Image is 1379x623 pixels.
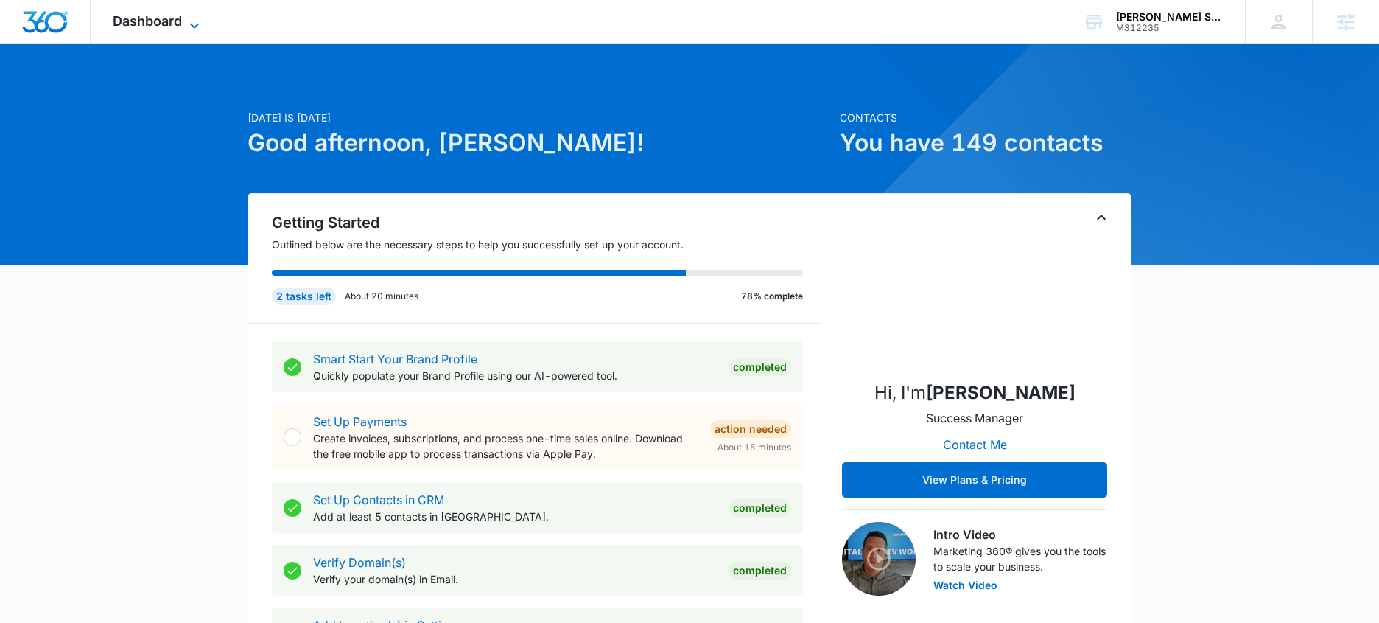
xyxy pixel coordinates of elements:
img: Intro Video [842,522,916,596]
span: About 15 minutes [717,441,791,454]
div: account id [1116,23,1224,33]
button: View Plans & Pricing [842,462,1107,498]
button: Toggle Collapse [1092,209,1110,226]
a: Set Up Contacts in CRM [313,493,444,507]
p: Quickly populate your Brand Profile using our AI-powered tool. [313,368,717,383]
p: Outlined below are the necessary steps to help you successfully set up your account. [272,237,821,252]
p: 78% complete [741,290,803,303]
span: Dashboard [113,13,182,29]
p: Marketing 360® gives you the tools to scale your business. [933,543,1107,574]
div: account name [1116,11,1224,23]
div: Completed [729,358,791,376]
h1: Good afternoon, [PERSON_NAME]! [248,125,831,161]
a: Set Up Payments [313,414,407,429]
div: Completed [729,562,791,580]
h2: Getting Started [272,212,821,234]
div: Action Needed [710,420,791,438]
p: About 20 minutes [345,290,418,303]
a: Verify Domain(s) [313,555,406,570]
button: Watch Video [933,580,997,591]
a: Smart Start Your Brand Profile [313,352,477,366]
p: Verify your domain(s) in Email. [313,571,717,587]
p: Hi, I'm [874,380,1076,406]
h3: Intro Video [933,526,1107,543]
p: Add at least 5 contacts in [GEOGRAPHIC_DATA]. [313,509,717,524]
div: 2 tasks left [272,288,336,305]
p: Contacts [840,110,1131,125]
button: Contact Me [928,427,1022,462]
strong: [PERSON_NAME] [926,382,1076,403]
div: Completed [729,499,791,517]
h1: You have 149 contacts [840,125,1131,161]
img: Karissa Harris [901,220,1048,368]
p: Create invoices, subscriptions, and process one-time sales online. Download the free mobile app t... [313,431,698,462]
p: Success Manager [926,409,1023,427]
p: [DATE] is [DATE] [248,110,831,125]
